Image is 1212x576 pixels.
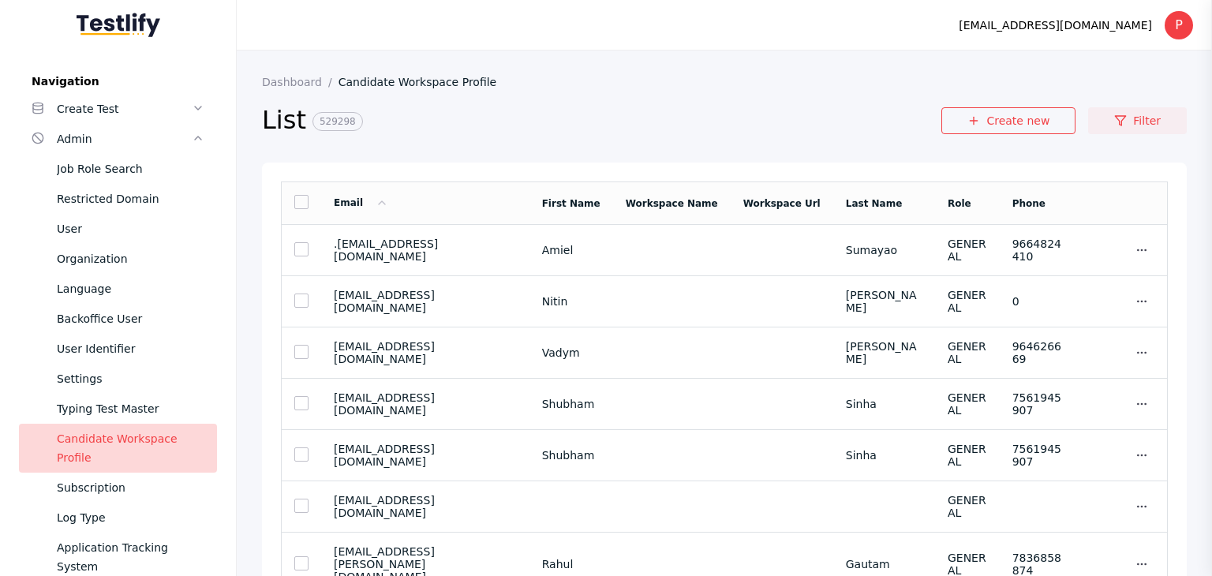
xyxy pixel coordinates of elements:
section: Amiel [542,244,600,256]
section: GENERAL [948,443,987,468]
a: First Name [542,198,600,209]
div: Application Tracking System [57,538,204,576]
section: [PERSON_NAME] [846,340,922,365]
section: Shubham [542,449,600,462]
section: GENERAL [948,391,987,417]
section: 7561945907 [1012,391,1066,417]
div: Typing Test Master [57,399,204,418]
a: Restricted Domain [19,184,217,214]
div: Job Role Search [57,159,204,178]
a: Create new [941,107,1075,134]
a: User Identifier [19,334,217,364]
a: Candidate Workspace Profile [19,424,217,473]
section: .[EMAIL_ADDRESS][DOMAIN_NAME] [334,238,517,263]
section: Sinha [846,398,922,410]
div: Admin [57,129,192,148]
div: P [1165,11,1193,39]
a: Settings [19,364,217,394]
a: Subscription [19,473,217,503]
a: Email [334,197,388,208]
a: Log Type [19,503,217,533]
h2: List [262,104,941,137]
div: [EMAIL_ADDRESS][DOMAIN_NAME] [959,16,1152,35]
div: User Identifier [57,339,204,358]
section: [EMAIL_ADDRESS][DOMAIN_NAME] [334,494,517,519]
a: Role [948,198,971,209]
section: 964626669 [1012,340,1066,365]
a: Typing Test Master [19,394,217,424]
a: Organization [19,244,217,274]
section: Shubham [542,398,600,410]
section: Sinha [846,449,922,462]
span: 529298 [312,112,363,131]
a: Dashboard [262,76,339,88]
section: [PERSON_NAME] [846,289,922,314]
div: Backoffice User [57,309,204,328]
section: [EMAIL_ADDRESS][DOMAIN_NAME] [334,340,517,365]
section: GENERAL [948,340,987,365]
section: [EMAIL_ADDRESS][DOMAIN_NAME] [334,443,517,468]
div: Log Type [57,508,204,527]
section: Nitin [542,295,600,308]
section: [EMAIL_ADDRESS][DOMAIN_NAME] [334,289,517,314]
a: Filter [1088,107,1187,134]
div: Candidate Workspace Profile [57,429,204,467]
section: GENERAL [948,289,987,314]
div: Language [57,279,204,298]
section: 7561945907 [1012,443,1066,468]
div: Organization [57,249,204,268]
section: 0 [1012,295,1066,308]
a: Backoffice User [19,304,217,334]
section: Rahul [542,558,600,570]
section: Sumayao [846,244,922,256]
section: Vadym [542,346,600,359]
td: Workspace Name [613,182,731,225]
div: Restricted Domain [57,189,204,208]
a: Job Role Search [19,154,217,184]
section: Gautam [846,558,922,570]
a: Phone [1012,198,1046,209]
a: User [19,214,217,244]
section: GENERAL [948,238,987,263]
a: Language [19,274,217,304]
img: Testlify - Backoffice [77,13,160,37]
label: Navigation [19,75,217,88]
div: Create Test [57,99,192,118]
section: GENERAL [948,494,987,519]
section: 9664824410 [1012,238,1066,263]
div: User [57,219,204,238]
div: Settings [57,369,204,388]
td: Workspace Url [731,182,833,225]
section: [EMAIL_ADDRESS][DOMAIN_NAME] [334,391,517,417]
a: Last Name [846,198,903,209]
div: Subscription [57,478,204,497]
a: Candidate Workspace Profile [339,76,510,88]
